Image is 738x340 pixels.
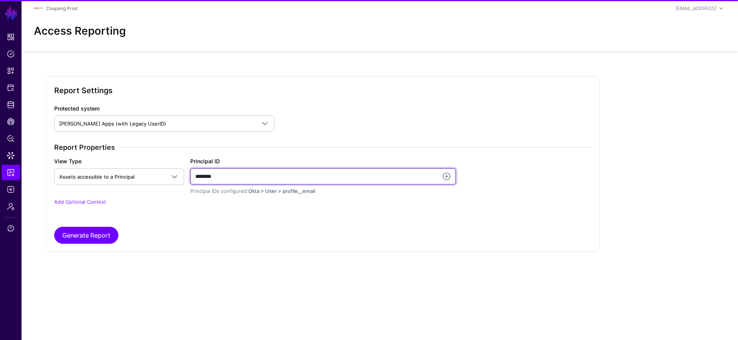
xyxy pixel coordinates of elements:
img: svg+xml;base64,PHN2ZyBpZD0iTG9nbyIgeG1sbnM9Imh0dHA6Ly93d3cudzMub3JnLzIwMDAvc3ZnIiB3aWR0aD0iMTIxLj... [34,4,43,13]
div: [EMAIL_ADDRESS] [676,5,716,12]
a: Data Lens [2,148,20,163]
label: Principal ID [190,157,220,165]
span: Protected Systems [7,84,15,92]
span: Identity Data Fabric [7,101,15,109]
span: Logs [7,186,15,193]
label: View Type [54,157,81,165]
span: Dashboard [7,33,15,41]
span: Okta > User > profile__email [248,188,315,194]
a: Protected Systems [2,80,20,95]
a: Identity Data Fabric [2,97,20,112]
span: CAEP Hub [7,118,15,126]
span: Snippets [7,67,15,75]
span: Access Reporting [7,169,15,176]
div: Principal IDs configured: [190,188,456,195]
span: Admin [7,203,15,210]
span: [PERSON_NAME] Apps (with Legacy UserID) [59,121,166,127]
span: Policies [7,50,15,58]
a: Logs [2,182,20,197]
span: Support [7,224,15,232]
button: Generate Report [54,227,118,244]
a: SGNL [5,5,18,22]
a: Admin [2,199,20,214]
a: Dashboard [2,29,20,45]
a: Coupang Prod [46,5,77,11]
span: Assets accessible to a Principal [59,174,135,180]
h2: Report Settings [54,84,592,97]
a: Add Optional Context [54,199,106,205]
label: Protected system [54,104,100,112]
a: Access Reporting [2,165,20,180]
span: Policy Lens [7,135,15,142]
h2: Access Reporting [34,25,126,38]
a: Snippets [2,63,20,79]
span: Report Properties [54,143,119,152]
a: Policy Lens [2,131,20,146]
a: Policies [2,46,20,62]
a: CAEP Hub [2,114,20,129]
span: Data Lens [7,152,15,159]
